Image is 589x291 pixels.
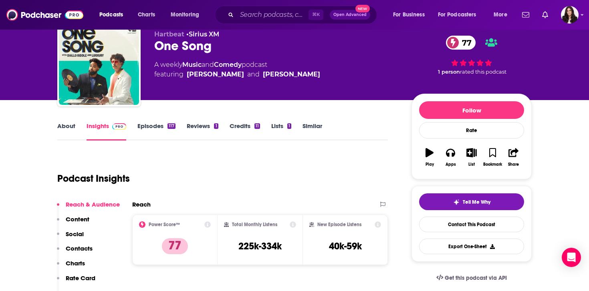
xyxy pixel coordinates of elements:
[87,122,126,140] a: InsightsPodchaser Pro
[66,274,95,282] p: Rate Card
[446,162,456,167] div: Apps
[355,5,370,12] span: New
[230,122,260,140] a: Credits11
[254,123,260,129] div: 11
[440,143,461,172] button: Apps
[463,199,490,205] span: Tell Me Why
[165,8,210,21] button: open menu
[483,162,502,167] div: Bookmark
[57,245,93,259] button: Contacts
[539,8,551,22] a: Show notifications dropdown
[149,222,180,227] h2: Power Score™
[214,61,242,68] a: Comedy
[460,69,506,75] span: rated this podcast
[57,173,130,185] h1: Podcast Insights
[309,10,323,20] span: ⌘ K
[461,143,482,172] button: List
[561,6,579,24] button: Show profile menu
[162,238,188,254] p: 77
[6,7,83,22] img: Podchaser - Follow, Share and Rate Podcasts
[57,230,84,245] button: Social
[330,10,370,20] button: Open AdvancedNew
[247,70,260,79] span: and
[494,9,507,20] span: More
[154,60,320,79] div: A weekly podcast
[562,248,581,267] div: Open Intercom Messenger
[232,222,277,227] h2: Total Monthly Listens
[99,9,123,20] span: Podcasts
[66,259,85,267] p: Charts
[182,61,202,68] a: Music
[519,8,533,22] a: Show notifications dropdown
[393,9,425,20] span: For Business
[57,215,89,230] button: Content
[214,123,218,129] div: 1
[57,259,85,274] button: Charts
[419,239,524,254] button: Export One-Sheet
[419,217,524,232] a: Contact This Podcast
[488,8,517,21] button: open menu
[433,8,488,21] button: open menu
[66,201,120,208] p: Reach & Audience
[137,122,175,140] a: Episodes117
[138,9,155,20] span: Charts
[419,193,524,210] button: tell me why sparkleTell Me Why
[503,143,524,172] button: Share
[167,123,175,129] div: 117
[154,70,320,79] span: featuring
[186,30,219,38] span: •
[287,123,291,129] div: 1
[112,123,126,130] img: Podchaser Pro
[333,13,367,17] span: Open Advanced
[317,222,361,227] h2: New Episode Listens
[561,6,579,24] img: User Profile
[482,143,503,172] button: Bookmark
[430,268,513,288] a: Get this podcast via API
[187,122,218,140] a: Reviews1
[426,162,434,167] div: Play
[263,70,320,79] div: [PERSON_NAME]
[508,162,519,167] div: Share
[66,245,93,252] p: Contacts
[133,8,160,21] a: Charts
[238,240,282,252] h3: 225k-334k
[419,101,524,119] button: Follow
[57,201,120,215] button: Reach & Audience
[453,199,460,205] img: tell me why sparkle
[387,8,435,21] button: open menu
[411,30,532,80] div: 77 1 personrated this podcast
[171,9,199,20] span: Monitoring
[66,230,84,238] p: Social
[189,30,219,38] a: Sirius XM
[66,215,89,223] p: Content
[419,143,440,172] button: Play
[438,9,476,20] span: For Podcasters
[561,6,579,24] span: Logged in as RebeccaShapiro
[438,69,460,75] span: 1 person
[94,8,133,21] button: open menu
[222,6,385,24] div: Search podcasts, credits, & more...
[154,30,184,38] span: Hartbeat
[329,240,362,252] h3: 40k-59k
[187,70,244,79] a: Blake Robin
[468,162,475,167] div: List
[57,122,75,140] a: About
[445,275,507,281] span: Get this podcast via API
[237,8,309,21] input: Search podcasts, credits, & more...
[132,201,151,208] h2: Reach
[57,274,95,289] button: Rate Card
[446,36,476,50] a: 77
[419,122,524,138] div: Rate
[303,122,322,140] a: Similar
[454,36,476,50] span: 77
[59,25,139,105] img: One Song
[202,61,214,68] span: and
[271,122,291,140] a: Lists1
